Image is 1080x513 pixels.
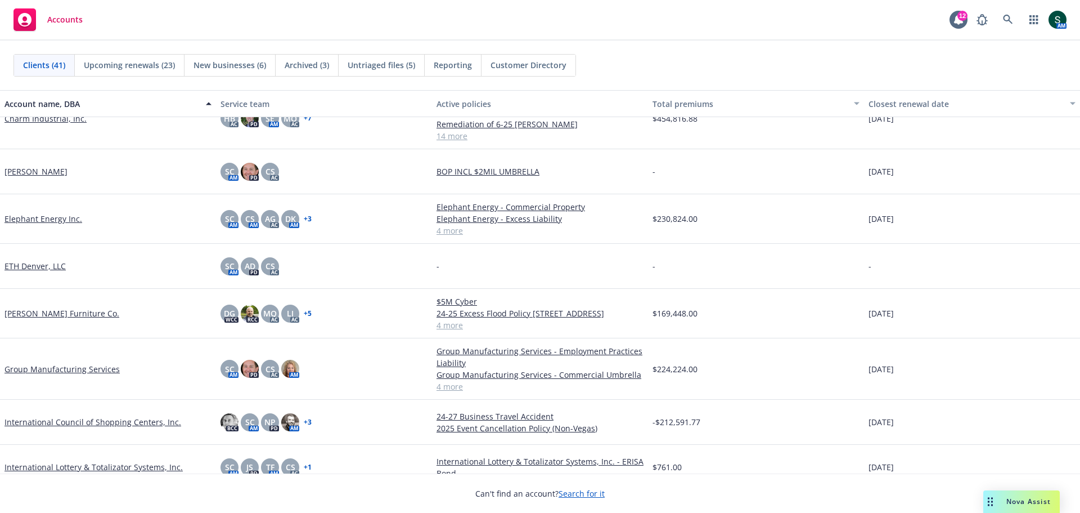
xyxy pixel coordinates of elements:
a: 24-27 Business Travel Accident [436,411,643,422]
div: Account name, DBA [4,98,199,110]
span: JS [246,461,253,473]
a: 4 more [436,319,643,331]
span: Clients (41) [23,59,65,71]
span: SE [265,113,274,124]
span: CS [265,363,275,375]
span: [DATE] [868,416,894,428]
span: - [652,166,655,177]
button: Service team [216,90,432,117]
span: [DATE] [868,363,894,375]
a: Elephant Energy Inc. [4,213,82,225]
span: $230,824.00 [652,213,697,225]
button: Total premiums [648,90,864,117]
img: photo [241,360,259,378]
span: - [436,260,439,272]
span: Accounts [47,15,83,24]
span: NP [264,416,276,428]
span: [DATE] [868,113,894,124]
a: + 3 [304,216,312,222]
div: 12 [957,11,967,21]
a: Search [997,8,1019,31]
span: DG [224,307,235,319]
a: Group Manufacturing Services [4,363,120,375]
span: - [652,260,655,272]
a: + 5 [304,310,312,317]
button: Nova Assist [983,490,1060,513]
a: Report a Bug [971,8,993,31]
span: CS [265,260,275,272]
a: ETH Denver, LLC [4,260,66,272]
span: MQ [263,307,277,319]
span: SC [225,461,235,473]
span: LI [287,307,294,319]
div: Total premiums [652,98,847,110]
span: [DATE] [868,461,894,473]
span: Customer Directory [490,59,566,71]
span: SC [245,416,255,428]
a: 14 more [436,130,643,142]
span: HB [224,113,235,124]
span: $224,224.00 [652,363,697,375]
a: $5M Cyber [436,296,643,307]
a: + 1 [304,464,312,471]
span: [DATE] [868,166,894,177]
a: International Lottery & Totalizator Systems, Inc. [4,461,183,473]
span: SC [225,363,235,375]
span: - [868,260,871,272]
span: Can't find an account? [475,488,605,499]
span: SC [225,260,235,272]
span: SC [225,213,235,225]
span: $454,816.88 [652,113,697,124]
span: $169,448.00 [652,307,697,319]
span: CS [265,166,275,177]
a: + 3 [304,419,312,426]
img: photo [241,305,259,323]
button: Closest renewal date [864,90,1080,117]
a: Group Manufacturing Services - Employment Practices Liability [436,345,643,369]
a: [PERSON_NAME] Furniture Co. [4,307,119,319]
span: SC [225,166,235,177]
span: CS [286,461,295,473]
div: Active policies [436,98,643,110]
div: Drag to move [983,490,997,513]
span: TF [266,461,274,473]
span: $761.00 [652,461,682,473]
img: photo [241,109,259,127]
a: Search for it [559,488,605,499]
a: International Lottery & Totalizator Systems, Inc. - ERISA Bond [436,456,643,479]
img: photo [241,163,259,181]
a: [US_STATE] Corporation Commission-Plugging & Remediation of 6-25 [PERSON_NAME] [436,106,643,130]
img: photo [281,413,299,431]
a: Accounts [9,4,87,35]
span: AD [245,260,255,272]
span: [DATE] [868,307,894,319]
span: Archived (3) [285,59,329,71]
span: MQ [283,113,297,124]
span: [DATE] [868,213,894,225]
a: 4 more [436,225,643,237]
a: International Council of Shopping Centers, Inc. [4,416,181,428]
a: Elephant Energy - Excess Liability [436,213,643,225]
img: photo [220,413,238,431]
a: BOP INCL $2MIL UMBRELLA [436,166,643,177]
img: photo [281,360,299,378]
span: Reporting [434,59,472,71]
a: Group Manufacturing Services - Commercial Umbrella [436,369,643,381]
button: Active policies [432,90,648,117]
a: 24-25 Excess Flood Policy [STREET_ADDRESS] [436,307,643,319]
span: CS [245,213,255,225]
span: -$212,591.77 [652,416,700,428]
a: Elephant Energy - Commercial Property [436,201,643,213]
span: Untriaged files (5) [348,59,415,71]
a: [PERSON_NAME] [4,166,67,177]
span: AG [265,213,276,225]
a: Switch app [1023,8,1045,31]
a: 4 more [436,381,643,392]
span: Upcoming renewals (23) [84,59,175,71]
